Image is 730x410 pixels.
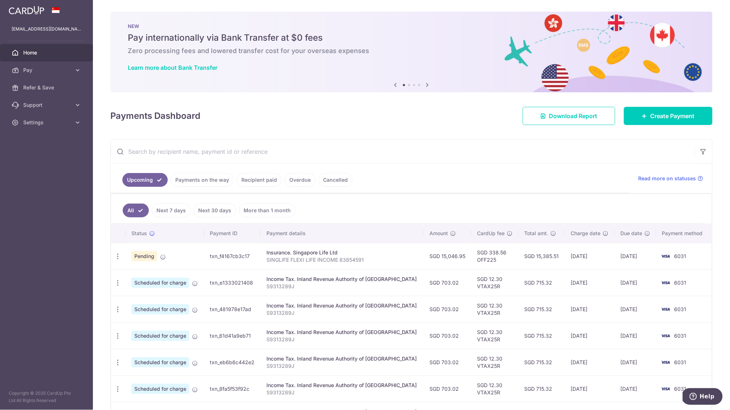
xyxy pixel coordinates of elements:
img: Bank Card [658,278,673,287]
span: Support [23,101,71,109]
div: Insurance. Singapore Life Ltd [266,249,418,256]
a: Read more on statuses [639,175,704,182]
td: txn_481978e17ad [204,296,261,322]
td: [DATE] [615,269,656,296]
span: Read more on statuses [639,175,696,182]
a: Learn more about Bank Transfer [128,64,217,71]
td: [DATE] [565,375,615,402]
span: Charge date [571,230,600,237]
span: 6031 [674,333,686,339]
span: Refer & Save [23,84,71,91]
a: Download Report [523,107,615,125]
td: SGD 715.32 [518,349,565,375]
span: 6031 [674,386,686,392]
span: 6031 [674,306,686,312]
span: Status [131,230,147,237]
td: txn_f4167cb3c17 [204,243,261,269]
td: SGD 12.30 VTAX25R [471,349,518,375]
td: SGD 715.32 [518,322,565,349]
p: SINGLIFE FLEXI LIFE INCOME 83854591 [266,256,418,264]
span: Due date [620,230,642,237]
span: Download Report [549,112,598,120]
h5: Pay internationally via Bank Transfer at $0 fees [128,32,695,44]
img: CardUp [9,6,44,15]
a: All [123,204,149,217]
td: [DATE] [615,243,656,269]
div: Income Tax. Inland Revenue Authority of [GEOGRAPHIC_DATA] [266,302,418,309]
td: SGD 703.02 [424,349,471,375]
td: [DATE] [615,296,656,322]
td: SGD 703.02 [424,269,471,296]
td: txn_e1333021408 [204,269,261,296]
p: S9313289J [266,309,418,317]
img: Bank Card [658,331,673,340]
a: Payments on the way [171,173,234,187]
span: Settings [23,119,71,126]
p: S9313289J [266,283,418,290]
span: Pay [23,67,71,74]
td: SGD 15,046.95 [424,243,471,269]
img: Bank Card [658,252,673,261]
td: SGD 15,385.51 [518,243,565,269]
a: Recipient paid [237,173,282,187]
td: SGD 715.32 [518,269,565,296]
span: Scheduled for charge [131,331,189,341]
span: 6031 [674,280,686,286]
span: CardUp fee [477,230,505,237]
span: Pending [131,251,157,261]
span: Scheduled for charge [131,384,189,394]
span: 6031 [674,359,686,365]
td: SGD 703.02 [424,296,471,322]
td: SGD 338.56 OFF225 [471,243,518,269]
span: 6031 [674,253,686,259]
h6: Zero processing fees and lowered transfer cost for your overseas expenses [128,47,695,55]
input: Search by recipient name, payment id or reference [111,140,695,163]
td: [DATE] [615,322,656,349]
a: Next 30 days [193,204,236,217]
td: [DATE] [615,375,656,402]
th: Payment details [261,224,424,243]
th: Payment method [656,224,712,243]
td: SGD 715.32 [518,375,565,402]
td: [DATE] [565,322,615,349]
p: S9313289J [266,336,418,343]
div: Income Tax. Inland Revenue Authority of [GEOGRAPHIC_DATA] [266,276,418,283]
p: NEW [128,23,695,29]
iframe: Opens a widget where you can find more information [683,388,723,406]
td: [DATE] [565,296,615,322]
td: [DATE] [615,349,656,375]
td: [DATE] [565,349,615,375]
span: Home [23,49,71,56]
a: Next 7 days [152,204,191,217]
td: SGD 12.30 VTAX25R [471,269,518,296]
a: Overdue [285,173,315,187]
td: SGD 703.02 [424,375,471,402]
span: Scheduled for charge [131,278,189,288]
span: Amount [429,230,448,237]
img: Bank Card [658,385,673,393]
td: SGD 12.30 VTAX25R [471,296,518,322]
div: Income Tax. Inland Revenue Authority of [GEOGRAPHIC_DATA] [266,355,418,362]
span: Scheduled for charge [131,357,189,367]
h4: Payments Dashboard [110,109,200,122]
a: Cancelled [318,173,352,187]
div: Income Tax. Inland Revenue Authority of [GEOGRAPHIC_DATA] [266,329,418,336]
td: SGD 12.30 VTAX25R [471,322,518,349]
span: Create Payment [651,112,695,120]
td: SGD 703.02 [424,322,471,349]
img: Bank transfer banner [110,12,713,92]
p: S9313289J [266,362,418,370]
p: [EMAIL_ADDRESS][DOMAIN_NAME] [12,25,81,33]
span: Scheduled for charge [131,304,189,314]
span: Total amt. [524,230,548,237]
th: Payment ID [204,224,261,243]
img: Bank Card [658,305,673,314]
td: [DATE] [565,269,615,296]
td: txn_8fa5f53f92c [204,375,261,402]
img: Bank Card [658,358,673,367]
p: S9313289J [266,389,418,396]
a: Create Payment [624,107,713,125]
a: More than 1 month [239,204,295,217]
td: txn_eb6b6c442e2 [204,349,261,375]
